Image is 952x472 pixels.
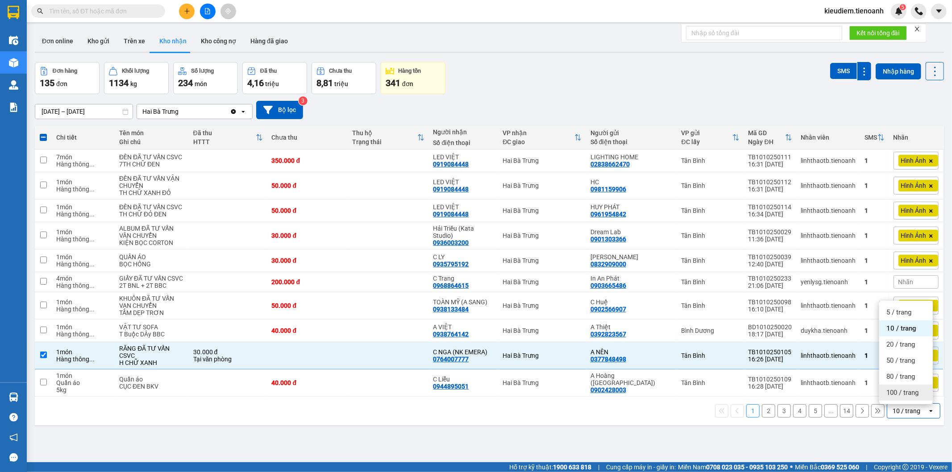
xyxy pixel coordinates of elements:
[886,340,915,349] span: 20 / trang
[748,211,792,218] div: 16:34 [DATE]
[265,80,279,87] span: triệu
[173,62,238,94] button: Số lượng234món
[433,275,494,282] div: C Trang
[590,331,626,338] div: 0392823567
[762,404,775,418] button: 2
[272,327,344,334] div: 40.000 đ
[89,282,95,289] span: ...
[682,182,740,189] div: Tân Bình
[898,278,914,286] span: Nhãn
[886,388,919,397] span: 100 / trang
[817,5,891,17] span: kieudiem.tienoanh
[748,298,792,306] div: TB1010250098
[748,282,792,289] div: 21:06 [DATE]
[433,253,494,261] div: C LY
[682,129,732,137] div: VP gửi
[56,178,110,186] div: 1 món
[503,182,581,189] div: Hai Bà Trưng
[795,462,859,472] span: Miền Bắc
[119,253,184,261] div: QUẦN ÁO
[56,153,110,161] div: 7 món
[801,379,856,386] div: linhthaotb.tienoanh
[272,278,344,286] div: 200.000 đ
[89,331,95,338] span: ...
[865,157,885,164] div: 1
[830,63,857,79] button: SMS
[272,207,344,214] div: 50.000 đ
[748,161,792,168] div: 16:31 [DATE]
[9,36,18,45] img: warehouse-icon
[399,68,421,74] div: Hàng tồn
[748,348,792,356] div: TB1010250105
[225,8,231,14] span: aim
[876,63,921,79] button: Nhập hàng
[433,348,494,356] div: C NGA (NK EMERA)
[894,134,939,141] div: Nhãn
[56,348,110,356] div: 1 món
[272,232,344,239] div: 30.000 đ
[748,138,785,145] div: Ngày ĐH
[677,126,744,149] th: Toggle SortBy
[590,298,673,306] div: C Huệ
[861,126,889,149] th: Toggle SortBy
[879,301,933,404] ul: Menu
[204,8,211,14] span: file-add
[748,383,792,390] div: 16:28 [DATE]
[40,78,54,88] span: 135
[433,128,494,136] div: Người nhận
[9,413,18,422] span: question-circle
[498,126,586,149] th: Toggle SortBy
[119,359,184,366] div: H CHỮ XANH
[686,26,842,40] input: Nhập số tổng đài
[748,253,792,261] div: TB1010250039
[119,331,184,338] div: T Buộc DÂy BBC
[243,30,295,52] button: Hàng đã giao
[119,295,184,309] div: KHUÔN ĐÃ TƯ VẤN VẠN CHUYỂN
[590,386,626,393] div: 0902428003
[748,129,785,137] div: Mã GD
[865,352,885,359] div: 1
[433,186,469,193] div: 0919084448
[433,383,469,390] div: 0944895051
[866,462,867,472] span: |
[37,8,43,14] span: search
[433,376,494,383] div: C Liễu
[220,4,236,19] button: aim
[901,257,927,265] span: Hình Ảnh
[748,323,792,331] div: BD1010250020
[914,26,920,32] span: close
[178,78,193,88] span: 234
[193,348,263,356] div: 30.000 đ
[744,126,797,149] th: Toggle SortBy
[865,302,885,309] div: 1
[119,239,184,246] div: KIỆN BỌC CORTON
[801,327,856,334] div: duykha.tienoanh
[748,306,792,313] div: 16:10 [DATE]
[682,257,740,264] div: Tân Bình
[590,356,626,363] div: 0377848498
[748,153,792,161] div: TB1010250111
[590,282,626,289] div: 0903665486
[865,232,885,239] div: 1
[272,134,344,141] div: Chưa thu
[893,406,920,415] div: 10 / trang
[606,462,676,472] span: Cung cấp máy in - giấy in:
[433,211,469,218] div: 0919084448
[230,108,237,115] svg: Clear value
[503,157,581,164] div: Hai Bà Trưng
[553,464,591,471] strong: 1900 633 818
[56,80,67,87] span: đơn
[119,153,184,161] div: ĐÈN ĐÃ TƯ VẤN CSVC
[260,68,277,74] div: Đã thu
[901,232,927,240] span: Hình Ảnh
[748,261,792,268] div: 12:40 [DATE]
[9,433,18,442] span: notification
[801,352,856,359] div: linhthaotb.tienoanh
[130,80,137,87] span: kg
[748,275,792,282] div: TB1010250233
[865,207,885,214] div: 1
[682,138,732,145] div: ĐC lấy
[433,261,469,268] div: 0935795192
[353,138,417,145] div: Trạng thái
[801,232,856,239] div: linhthaotb.tienoanh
